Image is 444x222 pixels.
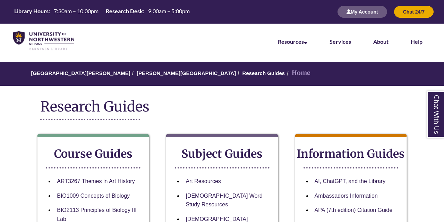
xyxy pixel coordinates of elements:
[11,7,193,17] a: Hours Today
[315,178,386,184] a: AI, ChatGPT, and the Library
[338,6,387,18] button: My Account
[57,193,130,199] a: BIO1009 Concepts of Biology
[242,70,285,76] a: Research Guides
[137,70,236,76] a: [PERSON_NAME][GEOGRAPHIC_DATA]
[394,6,434,18] button: Chat 24/7
[394,9,434,15] a: Chat 24/7
[11,7,51,15] th: Library Hours:
[54,8,99,14] span: 7:30am – 10:00pm
[338,9,387,15] a: My Account
[411,38,422,45] a: Help
[186,178,221,184] a: Art Resources
[330,38,351,45] a: Services
[11,7,193,16] table: Hours Today
[181,147,263,161] strong: Subject Guides
[31,70,130,76] a: [GEOGRAPHIC_DATA][PERSON_NAME]
[148,8,190,14] span: 9:00am – 5:00pm
[186,193,262,208] a: [DEMOGRAPHIC_DATA] Word Study Resources
[57,207,136,222] a: BIO2113 Principles of Biology III Lab
[57,178,135,184] a: ART3267 Themes in Art History
[373,38,388,45] a: About
[103,7,145,15] th: Research Desk:
[315,193,378,199] a: Ambassadors Information
[285,68,310,78] li: Home
[297,147,405,161] strong: Information Guides
[54,147,133,161] strong: Course Guides
[40,98,150,115] span: Research Guides
[315,207,393,213] a: APA (7th edition) Citation Guide
[13,31,74,51] img: UNWSP Library Logo
[278,38,307,45] a: Resources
